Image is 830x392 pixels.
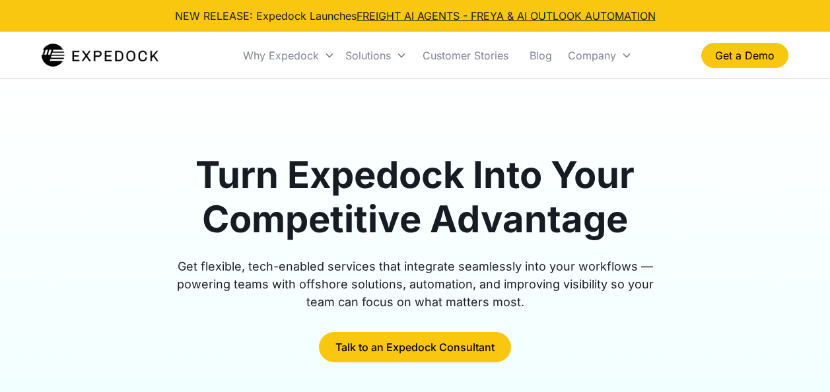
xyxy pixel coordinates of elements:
[345,49,391,62] div: Solutions
[238,33,340,78] div: Why Expedock
[764,329,830,392] iframe: Chat Widget
[42,42,158,69] a: home
[568,49,616,62] div: Company
[563,33,637,78] div: Company
[357,9,656,22] a: FREIGHT AI AGENTS - FREYA & AI OUTLOOK AUTOMATION
[412,33,519,78] a: Customer Stories
[701,43,788,68] a: Get a Demo
[319,332,511,362] a: Talk to an Expedock Consultant
[175,8,656,24] div: NEW RELEASE: Expedock Launches
[42,42,158,69] img: Expedock Logo
[162,257,669,311] div: Get flexible, tech-enabled services that integrate seamlessly into your workflows — powering team...
[340,33,412,78] div: Solutions
[519,33,563,78] a: Blog
[243,49,319,62] div: Why Expedock
[162,153,669,242] h1: Turn Expedock Into Your Competitive Advantage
